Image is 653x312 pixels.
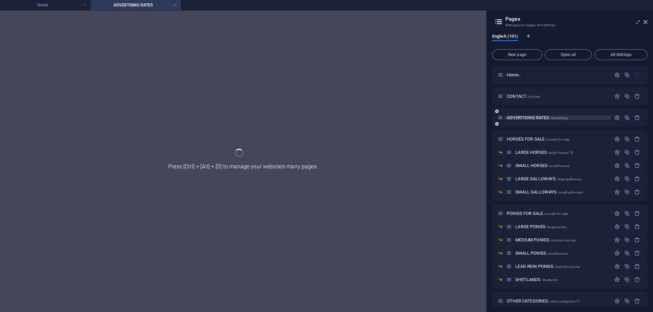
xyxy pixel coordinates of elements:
[492,34,648,47] div: Language Tabs
[624,263,630,269] div: Duplicate
[505,73,611,77] div: Home/
[634,189,640,195] div: Remove
[614,263,620,269] div: Settings
[634,93,640,99] div: Remove
[634,210,640,216] div: Remove
[634,277,640,282] div: Remove
[515,237,576,242] span: Click to open page
[614,298,620,304] div: Settings
[548,53,589,57] span: Open all
[550,238,576,242] span: /medium-ponies
[548,164,569,168] span: /small-horses
[546,225,567,229] span: /large-ponies
[513,190,611,194] div: SMALL GALLOWAYS/small-galloways
[548,151,573,154] span: /large-horses-78
[624,72,630,78] div: Duplicate
[505,211,611,216] div: PONIES FOR SALE/ponies-for-sale
[513,277,611,282] div: SHETLANDS/shetlands
[624,136,630,142] div: Duplicate
[550,116,568,120] span: /advertising
[513,251,611,255] div: SMALL PONIES/small-ponies
[624,298,630,304] div: Duplicate
[492,32,518,42] span: English (101)
[634,298,640,304] div: Remove
[614,224,620,230] div: Settings
[519,73,521,77] span: /
[634,263,640,269] div: Remove
[614,115,620,121] div: Settings
[634,149,640,155] div: Remove
[614,176,620,182] div: Settings
[634,224,640,230] div: Remove
[505,137,611,141] div: HORSES FOR SALE/horses-for-sale
[507,136,569,142] span: HORSES FOR SALE
[634,237,640,243] div: Remove
[515,150,573,155] span: LARGE HORSES
[545,137,569,141] span: /horses-for-sale
[507,211,568,216] span: Click to open page
[624,277,630,282] div: Duplicate
[624,224,630,230] div: Duplicate
[614,237,620,243] div: Settings
[634,250,640,256] div: Remove
[624,149,630,155] div: Duplicate
[624,189,630,195] div: Duplicate
[515,176,582,181] span: LARGE GALLOWAYS
[624,237,630,243] div: Duplicate
[614,250,620,256] div: Settings
[515,264,580,269] span: Click to open page
[547,252,568,255] span: /small-ponies
[556,177,582,181] span: /large-galloways
[495,53,539,57] span: New page
[554,265,580,269] span: /lead-rein-ponies
[614,72,620,78] div: Settings
[614,93,620,99] div: Settings
[624,163,630,168] div: Duplicate
[595,49,648,60] button: All Settings
[634,136,640,142] div: Remove
[90,1,181,9] h4: ADVERTISING RATES
[507,298,580,304] span: Click to open page
[515,163,569,168] span: Click to open page
[549,299,580,303] span: /other-categories-77
[634,163,640,168] div: Remove
[598,53,644,57] span: All Settings
[515,189,583,195] span: SMALL GALLOWAYS
[507,94,540,99] span: Click to open page
[545,49,592,60] button: Open all
[624,176,630,182] div: Duplicate
[513,264,611,269] div: LEAD REIN PONIES/lead-rein-ponies
[507,72,521,77] span: Click to open page
[513,177,611,181] div: LARGE GALLOWAYS/large-galloways
[614,149,620,155] div: Settings
[624,115,630,121] div: Duplicate
[624,93,630,99] div: Duplicate
[513,163,611,168] div: SMALL HORSES/small-horses
[527,95,540,98] span: /contact
[614,210,620,216] div: Settings
[634,72,640,78] div: The startpage cannot be deleted
[541,278,558,282] span: /shetlands
[505,299,611,303] div: OTHER CATEGORIES/other-categories-77
[614,277,620,282] div: Settings
[624,250,630,256] div: Duplicate
[505,94,611,98] div: CONTACT/contact
[505,16,648,22] h2: Pages
[505,115,611,120] div: ADVERTISING RATES/advertising
[513,238,611,242] div: MEDIUM PONIES/medium-ponies
[505,22,634,28] h3: Manage your pages and settings
[634,115,640,121] div: Remove
[507,115,568,120] span: ADVERTISING RATES
[492,49,542,60] button: New page
[614,136,620,142] div: Settings
[614,163,620,168] div: Settings
[515,277,558,282] span: SHETLANDS
[634,176,640,182] div: Remove
[515,251,568,256] span: Click to open page
[515,224,566,229] span: Click to open page
[614,189,620,195] div: Settings
[544,212,568,216] span: /ponies-for-sale
[513,224,611,229] div: LARGE PONIES/large-ponies
[624,210,630,216] div: Duplicate
[513,150,611,154] div: LARGE HORSES/large-horses-78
